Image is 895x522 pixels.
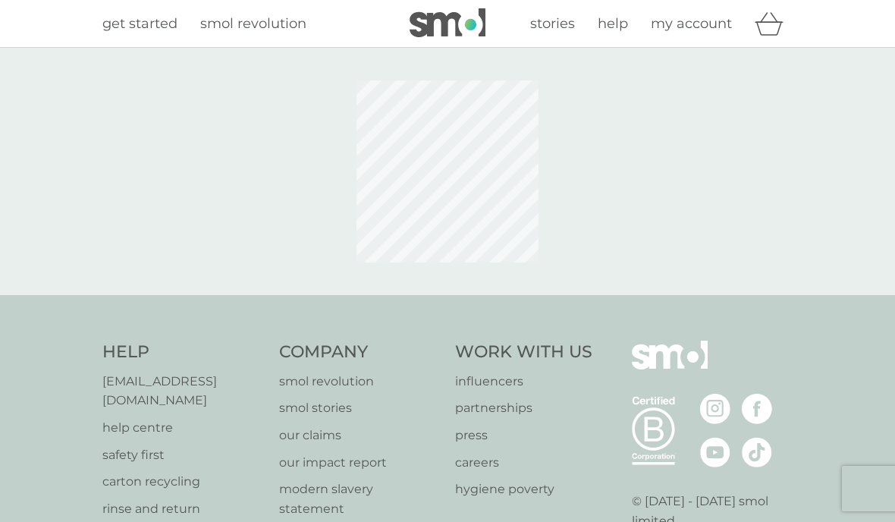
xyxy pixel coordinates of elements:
div: basket [755,8,793,39]
a: carton recycling [102,472,264,492]
span: help [598,15,628,32]
a: help centre [102,418,264,438]
a: smol stories [279,398,441,418]
a: partnerships [455,398,592,418]
a: stories [530,13,575,35]
a: our impact report [279,453,441,473]
span: get started [102,15,177,32]
a: help [598,13,628,35]
h4: Help [102,341,264,364]
a: modern slavery statement [279,480,441,518]
span: my account [651,15,732,32]
img: smol [410,8,485,37]
span: stories [530,15,575,32]
a: careers [455,453,592,473]
span: smol revolution [200,15,306,32]
img: visit the smol Facebook page [742,394,772,424]
img: smol [632,341,708,392]
a: safety first [102,445,264,465]
a: hygiene poverty [455,480,592,499]
a: our claims [279,426,441,445]
img: visit the smol Youtube page [700,437,730,467]
img: visit the smol Instagram page [700,394,730,424]
img: visit the smol Tiktok page [742,437,772,467]
h4: Work With Us [455,341,592,364]
a: press [455,426,592,445]
a: [EMAIL_ADDRESS][DOMAIN_NAME] [102,372,264,410]
a: get started [102,13,177,35]
a: influencers [455,372,592,391]
a: my account [651,13,732,35]
a: rinse and return [102,499,264,519]
a: smol revolution [200,13,306,35]
a: smol revolution [279,372,441,391]
h4: Company [279,341,441,364]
